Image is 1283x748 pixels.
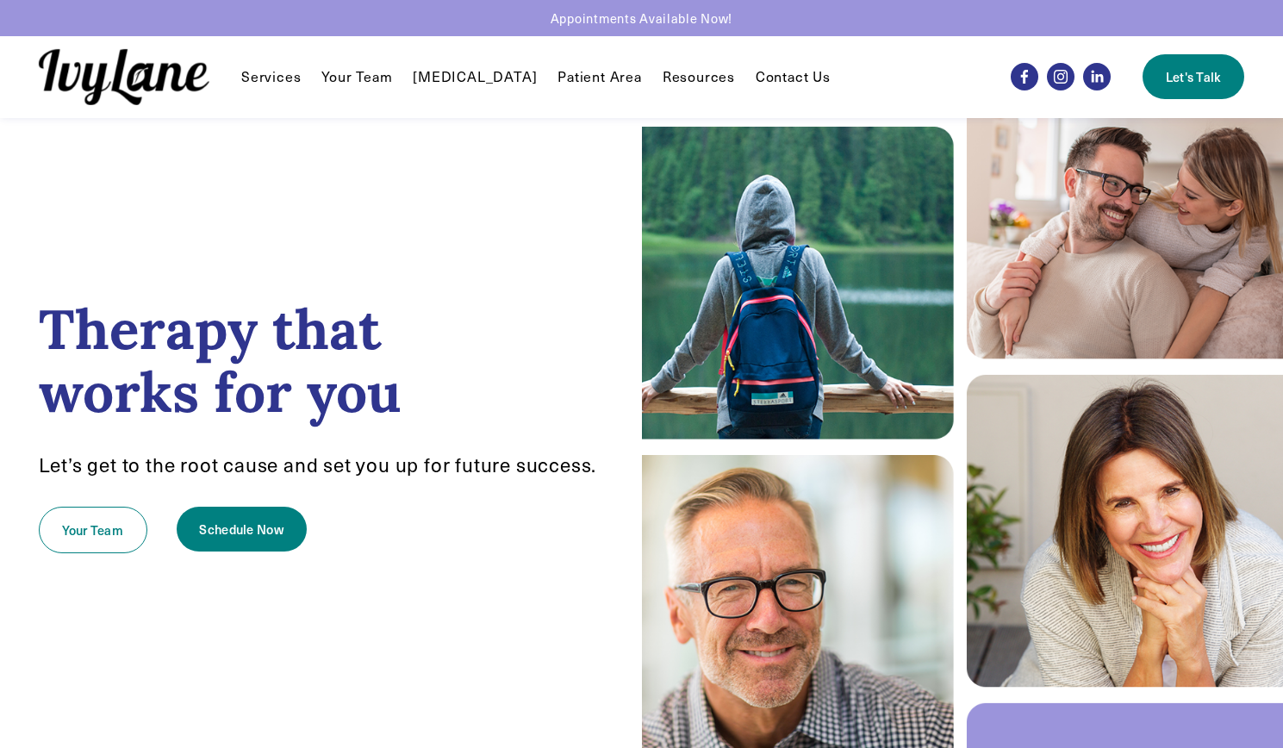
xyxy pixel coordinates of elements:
[1011,63,1038,90] a: Facebook
[241,68,301,86] span: Services
[1047,63,1074,90] a: Instagram
[39,49,209,105] img: Ivy Lane Counseling &mdash; Therapy that works for you
[663,66,735,87] a: folder dropdown
[1083,63,1111,90] a: LinkedIn
[557,66,642,87] a: Patient Area
[39,507,147,553] a: Your Team
[177,507,307,552] a: Schedule Now
[39,452,597,477] span: Let’s get to the root cause and set you up for future success.
[321,66,392,87] a: Your Team
[39,294,402,427] strong: Therapy that works for you
[241,66,301,87] a: folder dropdown
[413,66,537,87] a: [MEDICAL_DATA]
[663,68,735,86] span: Resources
[1143,54,1244,99] a: Let's Talk
[756,66,831,87] a: Contact Us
